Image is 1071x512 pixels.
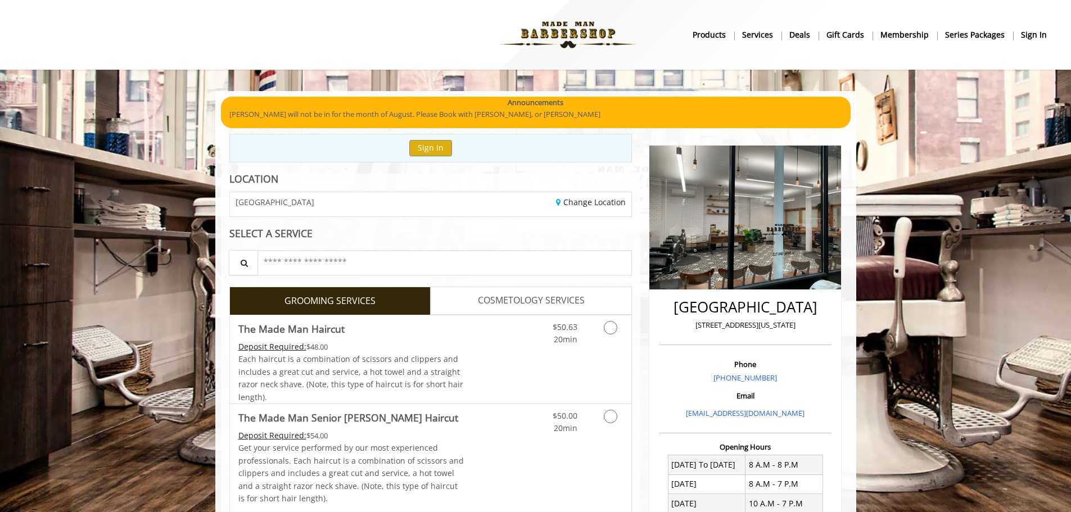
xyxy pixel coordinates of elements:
td: [DATE] [668,474,745,493]
b: LOCATION [229,172,278,185]
span: $50.63 [553,321,577,332]
b: sign in [1021,29,1047,41]
span: This service needs some Advance to be paid before we block your appointment [238,341,306,352]
p: [STREET_ADDRESS][US_STATE] [662,319,829,331]
button: Service Search [229,250,258,275]
p: Get your service performed by our most experienced professionals. Each haircut is a combination o... [238,442,464,505]
h3: Opening Hours [659,443,832,451]
b: Deals [789,29,810,41]
td: 8 A.M - 7 P.M [745,474,823,493]
h3: Phone [662,360,829,368]
div: $54.00 [238,429,464,442]
b: Announcements [508,97,563,108]
span: 20min [554,423,577,433]
span: $50.00 [553,410,577,421]
span: COSMETOLOGY SERVICES [478,293,585,308]
h2: [GEOGRAPHIC_DATA] [662,299,829,315]
a: ServicesServices [734,26,781,43]
button: Sign In [409,140,452,156]
b: The Made Man Haircut [238,321,345,337]
b: Series packages [945,29,1005,41]
span: [GEOGRAPHIC_DATA] [236,198,314,206]
b: gift cards [826,29,864,41]
span: This service needs some Advance to be paid before we block your appointment [238,430,306,441]
span: Each haircut is a combination of scissors and clippers and includes a great cut and service, a ho... [238,354,463,402]
div: SELECT A SERVICE [229,228,632,239]
span: 20min [554,334,577,345]
td: [DATE] To [DATE] [668,455,745,474]
img: Made Man Barbershop logo [491,4,645,66]
a: Series packagesSeries packages [937,26,1013,43]
b: Membership [880,29,929,41]
b: Services [742,29,773,41]
span: GROOMING SERVICES [284,294,376,309]
td: 8 A.M - 8 P.M [745,455,823,474]
a: Gift cardsgift cards [819,26,873,43]
h3: Email [662,392,829,400]
a: [EMAIL_ADDRESS][DOMAIN_NAME] [686,408,805,418]
a: DealsDeals [781,26,819,43]
b: The Made Man Senior [PERSON_NAME] Haircut [238,410,458,425]
a: sign insign in [1013,26,1055,43]
a: Change Location [556,197,626,207]
b: products [693,29,726,41]
p: [PERSON_NAME] will not be in for the month of August. Please Book with [PERSON_NAME], or [PERSON_... [229,108,842,120]
a: MembershipMembership [873,26,937,43]
div: $48.00 [238,341,464,353]
a: [PHONE_NUMBER] [713,373,777,383]
a: Productsproducts [685,26,734,43]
